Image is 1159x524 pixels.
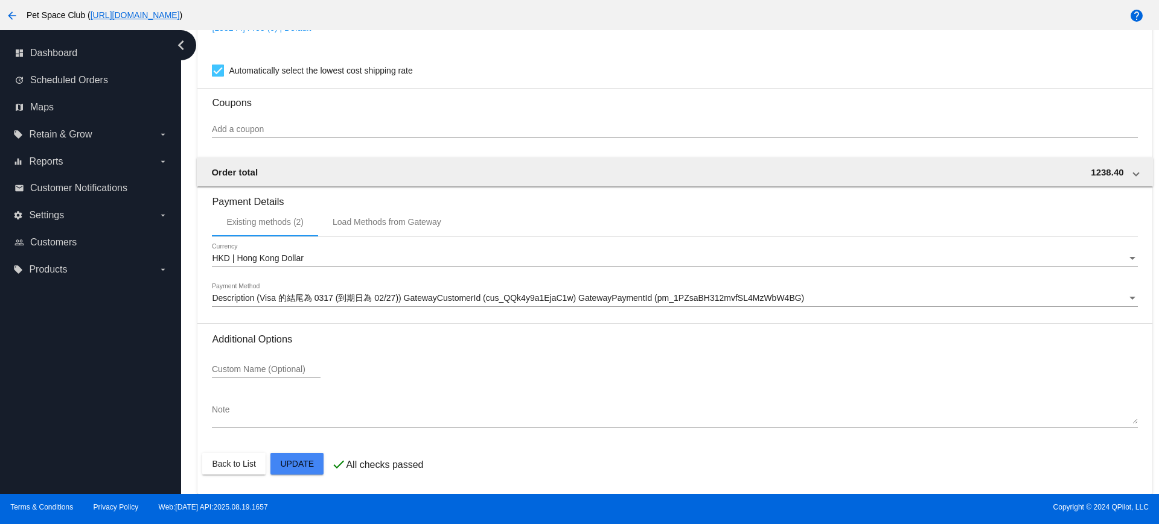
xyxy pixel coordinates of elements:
i: arrow_drop_down [158,210,168,220]
i: email [14,183,24,193]
span: Maps [30,102,54,113]
a: Web:[DATE] API:2025.08.19.1657 [159,503,268,511]
a: people_outline Customers [14,233,168,252]
mat-icon: check [331,457,346,472]
i: arrow_drop_down [158,265,168,274]
i: people_outline [14,238,24,247]
span: Dashboard [30,48,77,58]
input: Custom Name (Optional) [212,365,321,374]
i: map [14,103,24,112]
span: Pet Space Club ( ) [27,10,182,20]
a: dashboard Dashboard [14,43,168,63]
a: Terms & Conditions [10,503,73,511]
i: dashboard [14,48,24,58]
span: Settings [29,210,64,221]
span: Order total [211,167,258,177]
i: local_offer [13,265,23,274]
h3: Coupons [212,88,1137,109]
span: Reports [29,156,63,167]
a: [URL][DOMAIN_NAME] [91,10,180,20]
i: arrow_drop_down [158,157,168,166]
i: update [14,75,24,85]
span: Copyright © 2024 QPilot, LLC [590,503,1149,511]
mat-icon: arrow_back [5,8,19,23]
div: Load Methods from Gateway [333,217,441,227]
span: Description (Visa 的結尾為 0317 (到期日為 02/27)) GatewayCustomerId (cus_QQk4y9a1EjaC1w) GatewayPaymentId... [212,293,804,303]
span: Scheduled Orders [30,75,108,86]
h3: Payment Details [212,187,1137,207]
span: Update [280,459,314,469]
span: Back to List [212,459,255,469]
button: Back to List [202,453,265,475]
button: Update [270,453,324,475]
mat-select: Currency [212,254,1137,264]
mat-expansion-panel-header: Order total 1238.40 [197,157,1152,186]
span: Customers [30,237,77,248]
span: Products [29,264,67,275]
span: HKD | Hong Kong Dollar [212,253,303,263]
input: Add a coupon [212,125,1137,134]
span: 1238.40 [1091,167,1123,177]
mat-select: Payment Method [212,294,1137,303]
mat-icon: help [1129,8,1144,23]
p: All checks passed [346,459,423,470]
div: Existing methods (2) [226,217,304,227]
span: Automatically select the lowest cost shipping rate [229,63,412,78]
i: arrow_drop_down [158,130,168,139]
a: email Customer Notifications [14,178,168,198]
a: update Scheduled Orders [14,71,168,90]
h3: Additional Options [212,333,1137,345]
a: Privacy Policy [94,503,139,511]
i: chevron_left [171,36,191,55]
i: settings [13,210,23,220]
span: Customer Notifications [30,183,127,194]
span: Retain & Grow [29,129,92,140]
i: local_offer [13,130,23,139]
i: equalizer [13,157,23,166]
a: map Maps [14,98,168,117]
